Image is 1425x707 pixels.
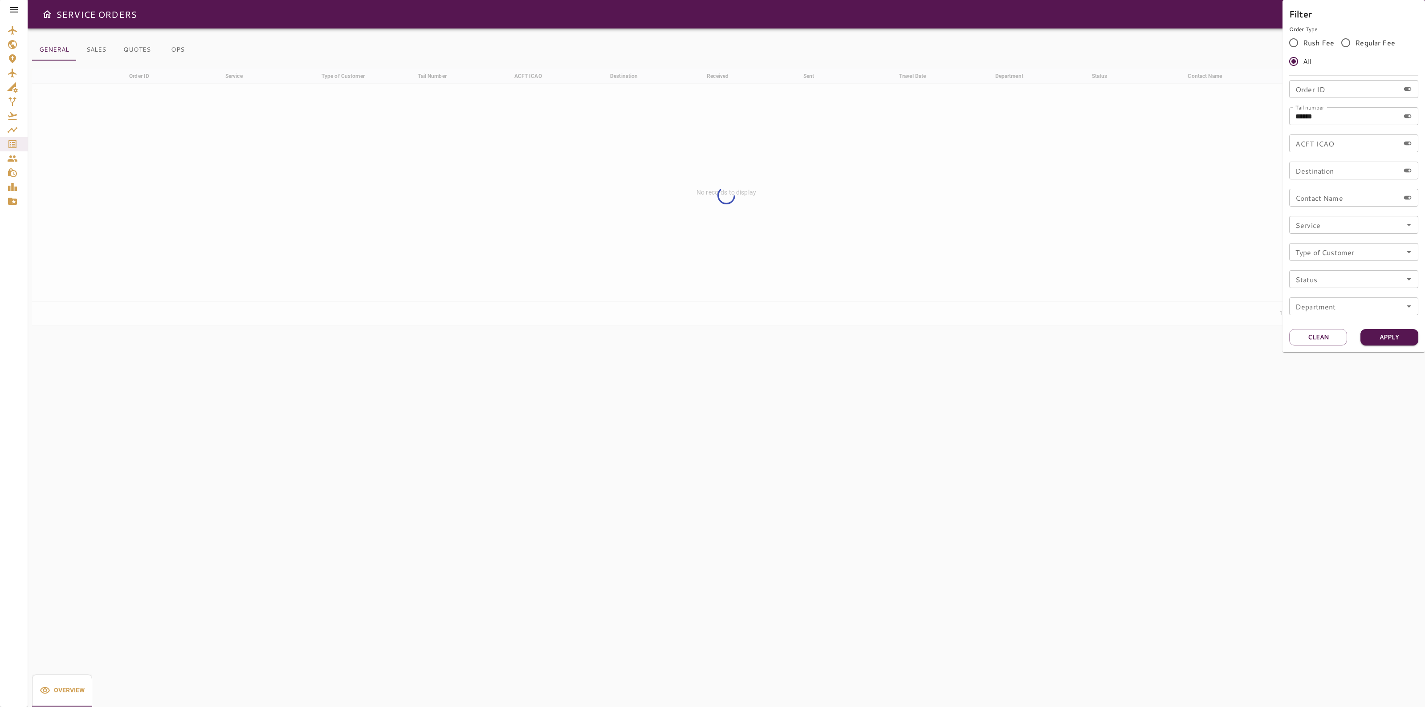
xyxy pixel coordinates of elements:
[1360,329,1418,345] button: Apply
[1289,329,1347,345] button: Clean
[1303,37,1334,48] span: Rush Fee
[1355,37,1395,48] span: Regular Fee
[1289,25,1418,33] p: Order Type
[1403,246,1415,258] button: Open
[1403,273,1415,285] button: Open
[1289,33,1418,71] div: rushFeeOrder
[1403,219,1415,231] button: Open
[1289,7,1418,21] h6: Filter
[1403,300,1415,313] button: Open
[1295,103,1324,111] label: Tail number
[1303,56,1311,67] span: All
